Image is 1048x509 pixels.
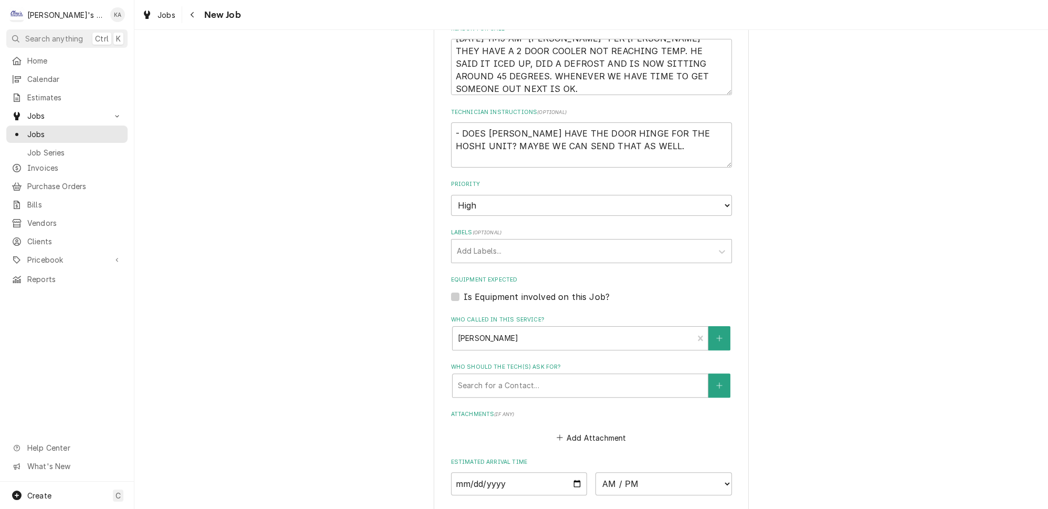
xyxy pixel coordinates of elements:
[451,39,732,95] textarea: [DATE] 11:15 AM- [PERSON_NAME]- PER [PERSON_NAME]- THEY HAVE A 2 DOOR COOLER NOT REACHING TEMP. H...
[472,230,501,235] span: ( optional )
[6,89,128,106] a: Estimates
[27,110,107,121] span: Jobs
[6,214,128,232] a: Vendors
[9,7,24,22] div: C
[708,373,730,398] button: Create New Contact
[27,92,122,103] span: Estimates
[9,7,24,22] div: Clay's Refrigeration's Avatar
[451,122,732,168] textarea: - DOES [PERSON_NAME] HAVE THE DOOR HINGE FOR THE HOSHI UNIT? MAYBE WE CAN SEND THAT AS WELL.
[6,29,128,48] button: Search anythingCtrlK
[27,129,122,140] span: Jobs
[27,236,122,247] span: Clients
[595,472,732,495] select: Time Select
[451,458,732,466] label: Estimated Arrival Time
[451,228,732,263] div: Labels
[25,33,83,44] span: Search anything
[537,109,567,115] span: ( optional )
[464,290,610,303] label: Is Equipment involved on this Job?
[27,55,122,66] span: Home
[27,274,122,285] span: Reports
[6,233,128,250] a: Clients
[158,9,175,20] span: Jobs
[27,442,121,453] span: Help Center
[110,7,125,22] div: Korey Austin's Avatar
[6,52,128,69] a: Home
[451,228,732,237] label: Labels
[451,276,732,303] div: Equipment Expected
[451,363,732,397] div: Who should the tech(s) ask for?
[451,410,732,445] div: Attachments
[451,108,732,117] label: Technician Instructions
[451,316,732,350] div: Who called in this service?
[95,33,109,44] span: Ctrl
[138,6,180,24] a: Jobs
[6,251,128,268] a: Go to Pricebook
[27,181,122,192] span: Purchase Orders
[451,108,732,168] div: Technician Instructions
[554,430,628,445] button: Add Attachment
[6,458,128,475] a: Go to What's New
[27,162,122,173] span: Invoices
[27,199,122,210] span: Bills
[451,472,588,495] input: Date
[451,276,732,284] label: Equipment Expected
[27,217,122,228] span: Vendors
[27,147,122,158] span: Job Series
[451,363,732,371] label: Who should the tech(s) ask for?
[494,411,514,417] span: ( if any )
[451,458,732,495] div: Estimated Arrival Time
[6,144,128,161] a: Job Series
[451,180,732,189] label: Priority
[110,7,125,22] div: KA
[451,25,732,95] div: Reason For Call
[451,410,732,419] label: Attachments
[451,180,732,215] div: Priority
[27,9,104,20] div: [PERSON_NAME]'s Refrigeration
[6,126,128,143] a: Jobs
[708,326,730,350] button: Create New Contact
[6,107,128,124] a: Go to Jobs
[6,271,128,288] a: Reports
[27,461,121,472] span: What's New
[184,6,201,23] button: Navigate back
[6,159,128,176] a: Invoices
[27,254,107,265] span: Pricebook
[116,33,121,44] span: K
[116,490,121,501] span: C
[27,491,51,500] span: Create
[6,439,128,456] a: Go to Help Center
[6,196,128,213] a: Bills
[451,316,732,324] label: Who called in this service?
[27,74,122,85] span: Calendar
[6,178,128,195] a: Purchase Orders
[716,335,722,342] svg: Create New Contact
[716,382,722,389] svg: Create New Contact
[6,70,128,88] a: Calendar
[201,8,241,22] span: New Job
